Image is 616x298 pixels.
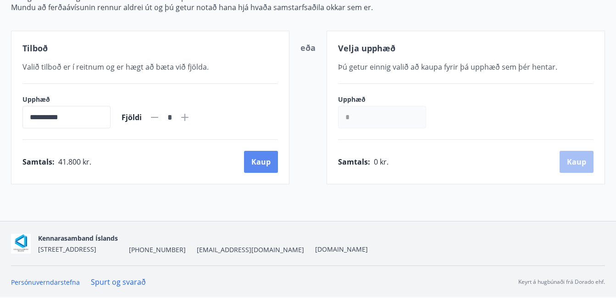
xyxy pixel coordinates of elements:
[38,234,118,243] span: Kennarasamband Íslands
[11,2,605,12] p: Mundu að ferðaávísunin rennur aldrei út og þú getur notað hana hjá hvaða samstarfsaðila okkar sem...
[22,62,209,72] span: Valið tilboð er í reitnum og er hægt að bæta við fjölda.
[338,157,370,167] span: Samtals :
[22,43,48,54] span: Tilboð
[338,95,435,104] label: Upphæð
[22,157,55,167] span: Samtals :
[315,245,368,254] a: [DOMAIN_NAME]
[58,157,91,167] span: 41.800 kr.
[122,112,142,122] span: Fjöldi
[129,245,186,254] span: [PHONE_NUMBER]
[338,43,395,54] span: Velja upphæð
[300,42,316,53] span: eða
[11,234,31,254] img: AOgasd1zjyUWmx8qB2GFbzp2J0ZxtdVPFY0E662R.png
[374,157,388,167] span: 0 kr.
[197,245,304,254] span: [EMAIL_ADDRESS][DOMAIN_NAME]
[518,278,605,286] p: Keyrt á hugbúnaði frá Dorado ehf.
[244,151,278,173] button: Kaup
[22,95,111,104] label: Upphæð
[91,277,146,287] a: Spurt og svarað
[38,245,96,254] span: [STREET_ADDRESS]
[11,278,80,287] a: Persónuverndarstefna
[338,62,557,72] span: Þú getur einnig valið að kaupa fyrir þá upphæð sem þér hentar.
